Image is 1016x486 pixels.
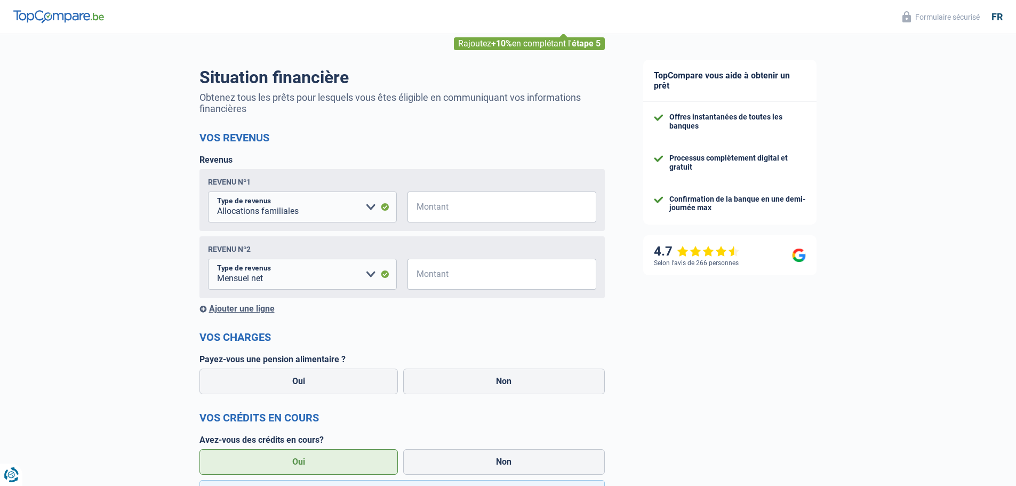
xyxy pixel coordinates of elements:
span: étape 5 [572,38,601,49]
div: Processus complètement digital et gratuit [669,154,806,172]
label: Non [403,449,605,475]
button: Formulaire sécurisé [896,8,986,26]
div: Rajoutez en complétant l' [454,37,605,50]
div: Revenu nº2 [208,245,251,253]
div: Revenu nº1 [208,178,251,186]
div: Confirmation de la banque en une demi-journée max [669,195,806,213]
div: fr [991,11,1003,23]
h1: Situation financière [199,67,605,87]
div: Selon l’avis de 266 personnes [654,259,739,267]
span: +10% [491,38,512,49]
img: TopCompare Logo [13,10,104,23]
div: Offres instantanées de toutes les banques [669,113,806,131]
h2: Vos charges [199,331,605,344]
span: € [407,259,421,290]
label: Oui [199,449,398,475]
h2: Vos crédits en cours [199,411,605,424]
label: Non [403,369,605,394]
div: Ajouter une ligne [199,304,605,314]
span: € [407,192,421,222]
label: Payez-vous une pension alimentaire ? [199,354,605,364]
p: Obtenez tous les prêts pour lesquels vous êtes éligible en communiquant vos informations financières [199,92,605,114]
h2: Vos revenus [199,131,605,144]
label: Oui [199,369,398,394]
label: Revenus [199,155,233,165]
div: 4.7 [654,244,740,259]
div: TopCompare vous aide à obtenir un prêt [643,60,817,102]
label: Avez-vous des crédits en cours? [199,435,605,445]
